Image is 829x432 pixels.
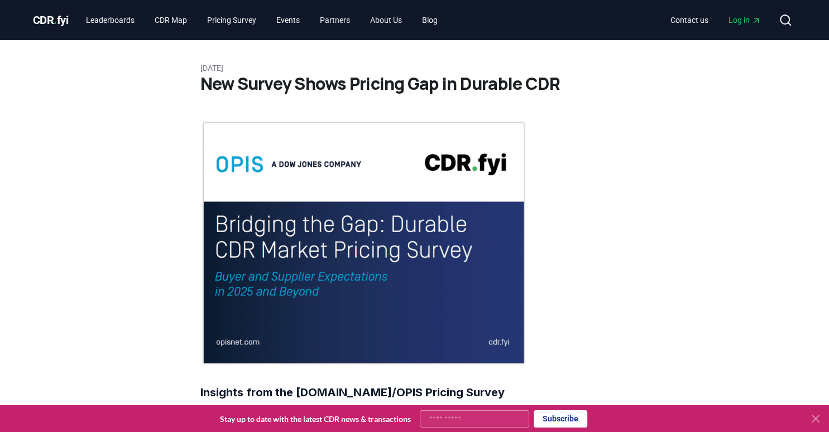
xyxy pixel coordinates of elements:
[77,10,447,30] nav: Main
[720,10,770,30] a: Log in
[413,10,447,30] a: Blog
[200,74,629,94] h1: New Survey Shows Pricing Gap in Durable CDR
[662,10,770,30] nav: Main
[198,10,265,30] a: Pricing Survey
[662,10,717,30] a: Contact us
[311,10,359,30] a: Partners
[200,121,527,366] img: blog post image
[54,13,57,27] span: .
[33,13,69,27] span: CDR fyi
[267,10,309,30] a: Events
[33,12,69,28] a: CDR.fyi
[361,10,411,30] a: About Us
[200,63,629,74] p: [DATE]
[729,15,761,26] span: Log in
[146,10,196,30] a: CDR Map
[200,386,505,399] strong: Insights from the [DOMAIN_NAME]/OPIS Pricing Survey
[77,10,143,30] a: Leaderboards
